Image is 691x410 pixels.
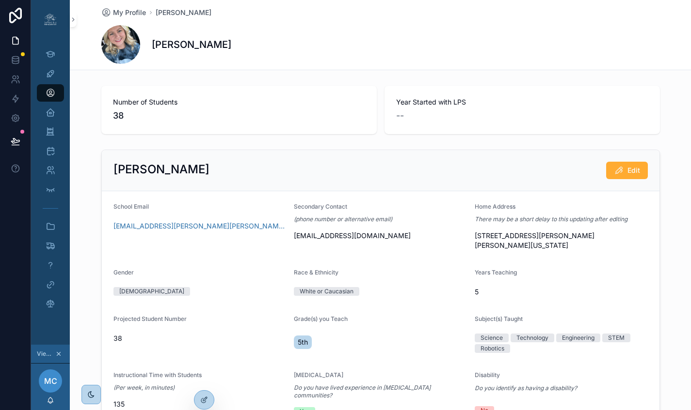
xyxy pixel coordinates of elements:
[294,231,467,241] span: [EMAIL_ADDRESS][DOMAIN_NAME]
[294,203,347,210] span: Secondary Contact
[44,375,57,387] span: MC
[608,334,625,342] div: STEM
[475,215,627,223] em: There may be a short delay to this updating after editing
[298,337,308,347] span: 5th
[294,315,348,322] span: Grade(s) you Teach
[119,287,184,296] div: [DEMOGRAPHIC_DATA]
[31,39,70,325] div: scrollable content
[294,215,392,223] em: (phone number or alternative email)
[294,371,343,379] span: [MEDICAL_DATA]
[101,8,146,17] a: My Profile
[481,344,504,353] div: Robotics
[475,371,500,379] span: Disability
[475,231,648,250] span: [STREET_ADDRESS][PERSON_NAME][PERSON_NAME][US_STATE]
[113,315,187,322] span: Projected Student Number
[113,8,146,17] span: My Profile
[43,12,58,27] img: App logo
[113,109,365,122] span: 38
[396,109,404,122] span: --
[113,221,287,231] a: [EMAIL_ADDRESS][PERSON_NAME][PERSON_NAME][DOMAIN_NAME]
[475,269,517,276] span: Years Teaching
[37,350,53,358] span: Viewing as Manda
[152,38,231,51] h1: [PERSON_NAME]
[627,166,640,175] span: Edit
[300,287,354,296] div: White or Caucasian
[156,8,211,17] a: [PERSON_NAME]
[113,371,202,379] span: Instructional Time with Students
[396,97,648,107] span: Year Started with LPS
[475,287,648,297] span: 5
[606,162,648,179] button: Edit
[113,203,149,210] span: School Email
[475,203,515,210] span: Home Address
[562,334,595,342] div: Engineering
[113,334,287,343] span: 38
[475,384,577,392] em: Do you identify as having a disability?
[475,315,523,322] span: Subject(s) Taught
[294,269,338,276] span: Race & Ethnicity
[113,97,365,107] span: Number of Students
[516,334,548,342] div: Technology
[113,399,287,409] span: 135
[113,384,175,392] em: (Per week, in minutes)
[113,162,209,177] h2: [PERSON_NAME]
[481,334,503,342] div: Science
[294,384,467,399] em: Do you have lived experience in [MEDICAL_DATA] communities?
[113,269,134,276] span: Gender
